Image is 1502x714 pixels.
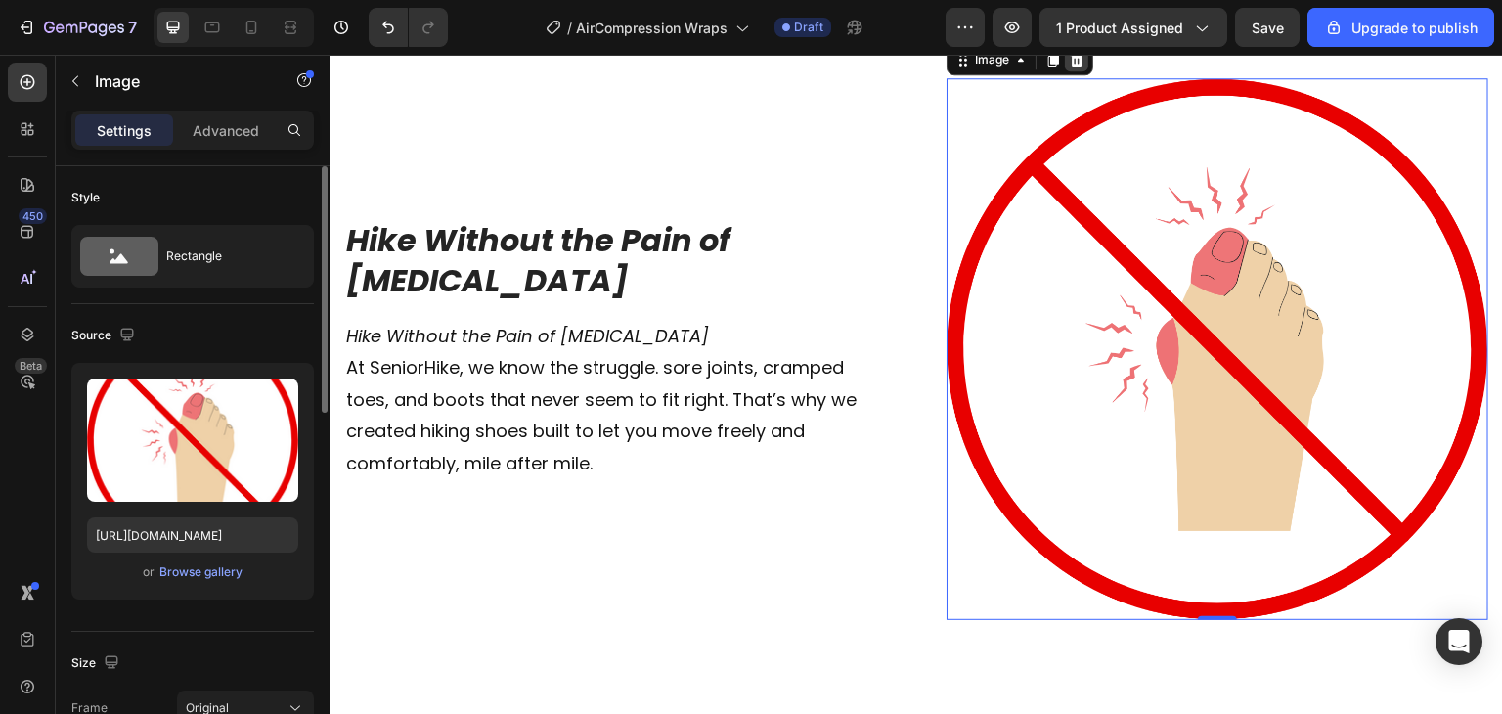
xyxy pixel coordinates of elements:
div: 450 [19,208,47,224]
img: preview-image [87,379,298,502]
p: 7 [128,16,137,39]
button: 7 [8,8,146,47]
div: Rectangle [166,234,286,279]
button: Browse gallery [158,562,243,582]
span: / [567,18,572,38]
div: Style [71,189,100,206]
span: Save [1252,20,1284,36]
button: Save [1235,8,1300,47]
div: Size [71,650,123,677]
div: Open Intercom Messenger [1436,618,1482,665]
div: Undo/Redo [369,8,448,47]
span: or [143,560,155,584]
div: Upgrade to publish [1324,18,1478,38]
span: AirCompression Wraps [576,18,728,38]
p: Advanced [193,120,259,141]
input: https://example.com/image.jpg [87,517,298,553]
p: Image [95,69,261,93]
span: 1 product assigned [1056,18,1183,38]
p: Settings [97,120,152,141]
button: 1 product assigned [1039,8,1227,47]
div: Source [71,323,139,349]
div: Beta [15,358,47,374]
div: Browse gallery [159,563,243,581]
button: Upgrade to publish [1307,8,1494,47]
iframe: Design area [330,55,1502,714]
span: Draft [794,19,823,36]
